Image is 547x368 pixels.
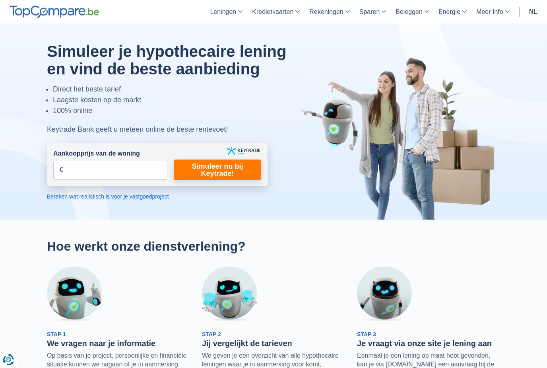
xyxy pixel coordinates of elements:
[202,267,257,321] img: Stap 2
[227,147,260,155] img: keytrade
[53,84,306,95] li: Direct het beste tarief
[47,124,306,135] div: Keytrade Bank geeft u meteen online de beste rentevoet!
[47,193,268,201] a: Bereken wat realistisch is voor je vastgoedproject
[60,166,63,175] span: €
[53,95,306,105] li: Laagste kosten op de markt
[357,339,500,348] h3: Je vraagt via onze site je lening aan
[174,160,261,180] a: Simuleer nu bij Keytrade!
[10,6,99,18] img: TopCompare
[202,339,345,348] h3: Jij vergelijkt de tarieven
[53,105,306,116] li: 100% online
[47,331,66,337] span: Stap 1
[47,239,500,254] h2: Hoe werkt onze dienstverlening?
[202,331,221,337] span: Stap 2
[357,331,376,337] span: Stap 3
[301,56,500,220] img: image-hero
[47,339,190,348] h3: We vragen naar je informatie
[47,267,102,321] img: Stap 1
[53,149,140,158] label: Aankoopprijs van de woning
[357,267,412,321] img: Stap 3
[47,43,306,78] h1: Simuleer je hypothecaire lening en vind de beste aanbieding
